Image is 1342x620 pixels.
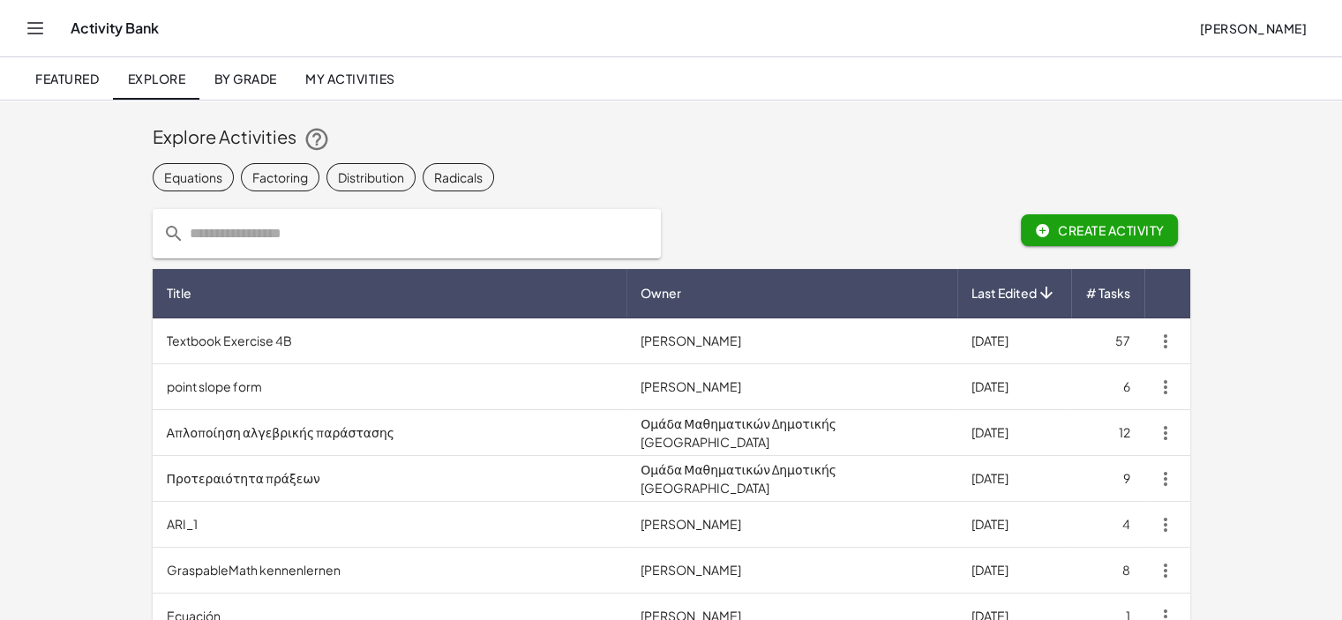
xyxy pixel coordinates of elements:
[153,548,627,594] td: GraspableMath kennenlernen
[626,456,956,502] td: Ομάδα Μαθηματικών Δημοτικής [GEOGRAPHIC_DATA]
[626,410,956,456] td: Ομάδα Μαθηματικών Δημοτικής [GEOGRAPHIC_DATA]
[1035,222,1165,238] span: Create Activity
[163,223,184,244] i: prepended action
[1086,284,1130,303] span: # Tasks
[153,456,627,502] td: Προτεραιότητα πράξεων
[167,284,191,303] span: Title
[957,364,1071,410] td: [DATE]
[626,364,956,410] td: [PERSON_NAME]
[127,71,185,86] span: Explore
[957,548,1071,594] td: [DATE]
[957,502,1071,548] td: [DATE]
[1199,20,1307,36] span: [PERSON_NAME]
[252,168,308,186] div: Factoring
[153,124,1190,153] div: Explore Activities
[305,71,395,86] span: My Activities
[1071,456,1144,502] td: 9
[626,318,956,364] td: [PERSON_NAME]
[153,364,627,410] td: point slope form
[21,14,49,42] button: Toggle navigation
[957,318,1071,364] td: [DATE]
[626,548,956,594] td: [PERSON_NAME]
[1071,548,1144,594] td: 8
[434,168,483,186] div: Radicals
[1071,502,1144,548] td: 4
[641,284,681,303] span: Owner
[626,502,956,548] td: [PERSON_NAME]
[1071,364,1144,410] td: 6
[164,168,222,186] div: Equations
[957,456,1071,502] td: [DATE]
[1071,410,1144,456] td: 12
[971,284,1037,303] span: Last Edited
[153,410,627,456] td: Απλοποίηση αλγεβρικής παράστασης
[214,71,276,86] span: By Grade
[35,71,99,86] span: Featured
[1021,214,1179,246] button: Create Activity
[1185,12,1321,44] button: [PERSON_NAME]
[338,168,404,186] div: Distribution
[1071,318,1144,364] td: 57
[957,410,1071,456] td: [DATE]
[153,318,627,364] td: Textbook Exercise 4B
[153,502,627,548] td: ARI_1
